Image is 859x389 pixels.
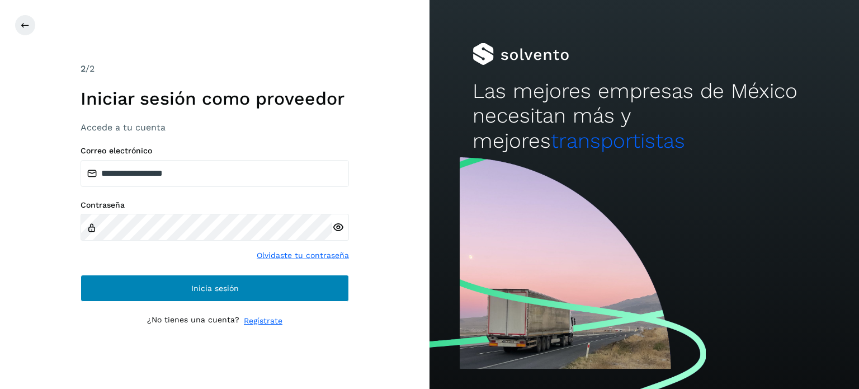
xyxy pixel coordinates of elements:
[551,129,685,153] span: transportistas
[191,284,239,292] span: Inicia sesión
[81,63,86,74] span: 2
[147,315,239,327] p: ¿No tienes una cuenta?
[81,88,349,109] h1: Iniciar sesión como proveedor
[257,250,349,261] a: Olvidaste tu contraseña
[81,146,349,156] label: Correo electrónico
[81,275,349,302] button: Inicia sesión
[81,122,349,133] h3: Accede a tu cuenta
[81,200,349,210] label: Contraseña
[473,79,816,153] h2: Las mejores empresas de México necesitan más y mejores
[244,315,282,327] a: Regístrate
[81,62,349,76] div: /2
